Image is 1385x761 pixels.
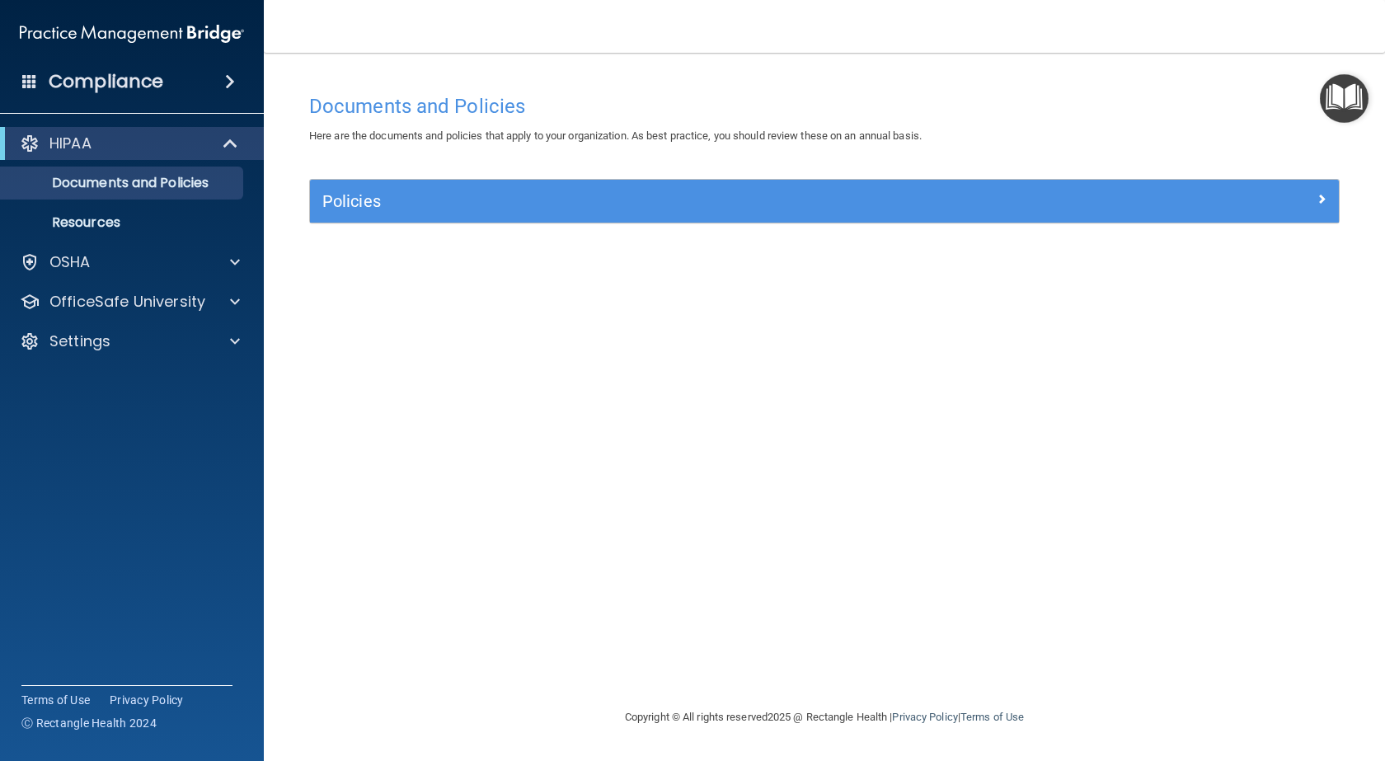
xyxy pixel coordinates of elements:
[20,292,240,312] a: OfficeSafe University
[960,711,1024,723] a: Terms of Use
[892,711,957,723] a: Privacy Policy
[309,96,1340,117] h4: Documents and Policies
[20,331,240,351] a: Settings
[309,129,922,142] span: Here are the documents and policies that apply to your organization. As best practice, you should...
[49,252,91,272] p: OSHA
[11,175,236,191] p: Documents and Policies
[20,252,240,272] a: OSHA
[20,17,244,50] img: PMB logo
[49,331,110,351] p: Settings
[322,192,1069,210] h5: Policies
[21,692,90,708] a: Terms of Use
[20,134,239,153] a: HIPAA
[21,715,157,731] span: Ⓒ Rectangle Health 2024
[11,214,236,231] p: Resources
[110,692,184,708] a: Privacy Policy
[49,292,205,312] p: OfficeSafe University
[49,70,163,93] h4: Compliance
[322,188,1326,214] a: Policies
[523,691,1125,744] div: Copyright © All rights reserved 2025 @ Rectangle Health | |
[1320,74,1369,123] button: Open Resource Center
[49,134,92,153] p: HIPAA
